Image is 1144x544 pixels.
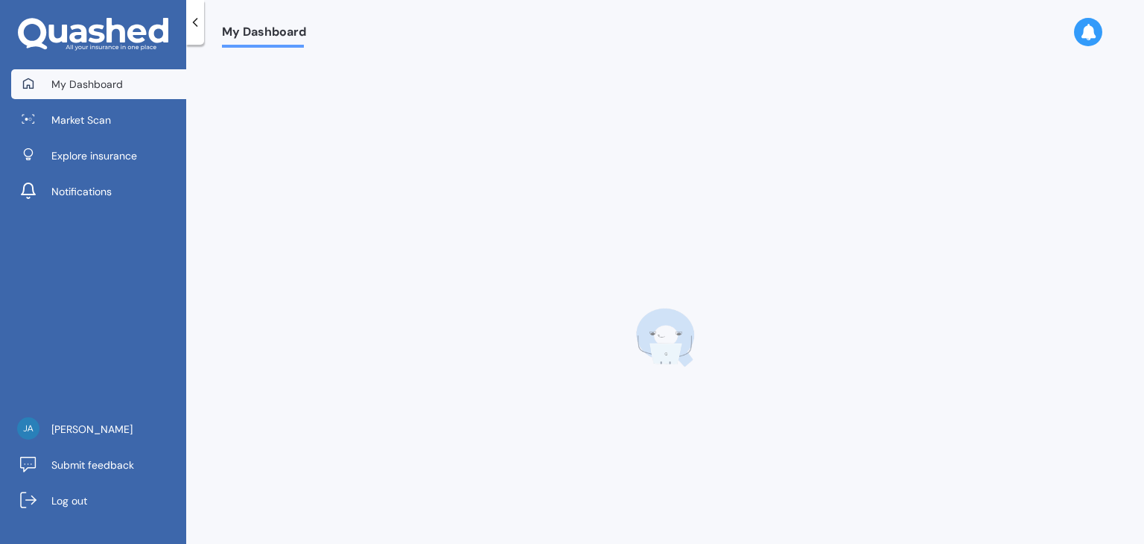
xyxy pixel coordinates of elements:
[11,177,186,206] a: Notifications
[11,414,186,444] a: [PERSON_NAME]
[51,148,137,163] span: Explore insurance
[11,450,186,480] a: Submit feedback
[51,422,133,437] span: [PERSON_NAME]
[11,69,186,99] a: My Dashboard
[51,113,111,127] span: Market Scan
[11,486,186,516] a: Log out
[11,141,186,171] a: Explore insurance
[17,417,39,440] img: 5172e7af1c8704b2699e13fc7e6a7193
[11,105,186,135] a: Market Scan
[51,184,112,199] span: Notifications
[51,458,134,472] span: Submit feedback
[51,77,123,92] span: My Dashboard
[51,493,87,508] span: Log out
[635,308,695,367] img: q-laptop.bc25ffb5ccee3f42f31d.webp
[222,25,306,45] span: My Dashboard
